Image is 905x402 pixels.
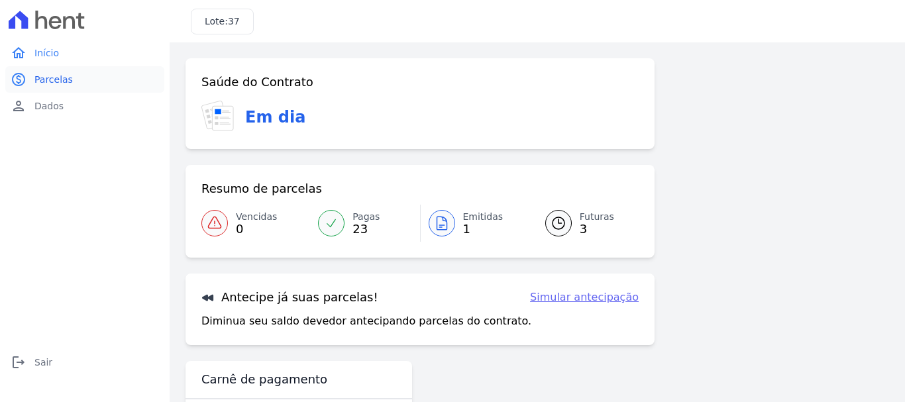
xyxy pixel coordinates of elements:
[201,74,313,90] h3: Saúde do Contrato
[352,210,380,224] span: Pagas
[529,205,639,242] a: Futuras 3
[201,289,378,305] h3: Antecipe já suas parcelas!
[11,45,27,61] i: home
[245,105,305,129] h3: Em dia
[5,66,164,93] a: paidParcelas
[228,16,240,26] span: 37
[205,15,240,28] h3: Lote:
[463,210,504,224] span: Emitidas
[201,372,327,387] h3: Carnê de pagamento
[463,224,504,234] span: 1
[530,289,639,305] a: Simular antecipação
[201,313,531,329] p: Diminua seu saldo devedor antecipando parcelas do contrato.
[11,72,27,87] i: paid
[34,46,59,60] span: Início
[11,98,27,114] i: person
[201,205,310,242] a: Vencidas 0
[580,210,614,224] span: Futuras
[5,40,164,66] a: homeInício
[5,349,164,376] a: logoutSair
[11,354,27,370] i: logout
[34,99,64,113] span: Dados
[310,205,419,242] a: Pagas 23
[201,181,322,197] h3: Resumo de parcelas
[421,205,529,242] a: Emitidas 1
[236,224,277,234] span: 0
[34,356,52,369] span: Sair
[5,93,164,119] a: personDados
[580,224,614,234] span: 3
[34,73,73,86] span: Parcelas
[352,224,380,234] span: 23
[236,210,277,224] span: Vencidas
